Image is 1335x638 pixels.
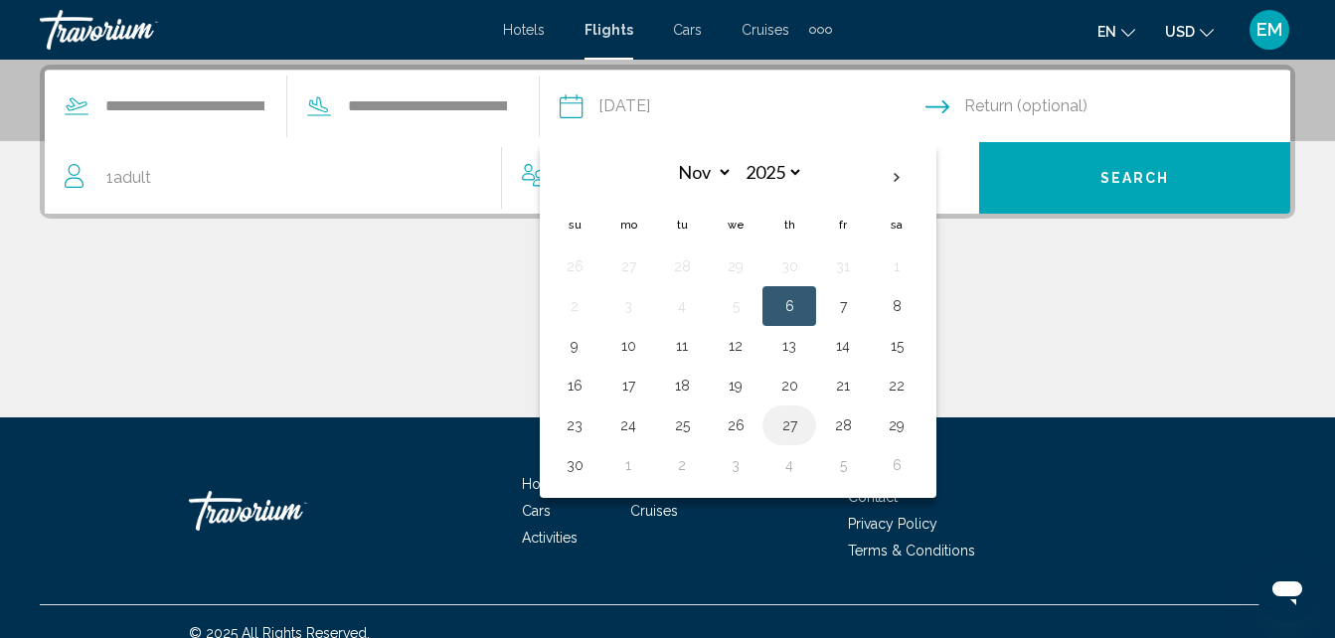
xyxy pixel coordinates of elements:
a: Cars [522,503,551,519]
button: Extra navigation items [809,14,832,46]
a: Cruises [630,503,678,519]
button: Day 21 [827,372,859,399]
button: Day 19 [720,372,751,399]
button: Next month [870,155,923,201]
button: Travelers: 1 adult, 0 children [45,142,979,214]
button: Day 26 [720,411,751,439]
button: Day 4 [666,292,698,320]
button: Day 25 [666,411,698,439]
a: Flights [584,22,633,38]
button: Day 31 [827,252,859,280]
button: Day 1 [881,252,913,280]
button: Day 27 [612,252,644,280]
span: en [1097,24,1116,40]
button: Day 5 [720,292,751,320]
button: Day 10 [612,332,644,360]
button: Day 18 [666,372,698,399]
iframe: Button to launch messaging window [1255,558,1319,622]
button: Day 26 [559,252,590,280]
a: Hotels [522,476,564,492]
span: 1 [106,164,151,192]
button: Day 6 [881,451,913,479]
button: Day 28 [666,252,698,280]
button: Day 30 [559,451,590,479]
button: Day 11 [666,332,698,360]
button: Day 4 [773,451,805,479]
button: Day 15 [881,332,913,360]
button: Day 12 [720,332,751,360]
button: Day 29 [881,411,913,439]
button: Day 1 [612,451,644,479]
button: Day 27 [773,411,805,439]
a: Privacy Policy [848,516,937,532]
button: Change language [1097,17,1135,46]
button: User Menu [1244,9,1295,51]
button: Day 30 [773,252,805,280]
span: EM [1256,20,1282,40]
button: Day 28 [827,411,859,439]
a: Terms & Conditions [848,543,975,558]
button: Day 17 [612,372,644,399]
button: Day 20 [773,372,805,399]
button: Day 3 [612,292,644,320]
span: USD [1165,24,1195,40]
button: Day 14 [827,332,859,360]
button: Day 22 [881,372,913,399]
button: Day 8 [881,292,913,320]
a: Travorium [40,10,483,50]
button: Day 16 [559,372,590,399]
select: Select month [668,155,733,190]
button: Day 2 [559,292,590,320]
div: Search widget [45,70,1290,214]
a: Cars [673,22,702,38]
button: Search [979,142,1290,214]
a: Travorium [189,481,388,541]
button: Day 9 [559,332,590,360]
button: Day 3 [720,451,751,479]
span: Adult [113,168,151,187]
button: Day 6 [773,292,805,320]
select: Select year [739,155,803,190]
button: Day 13 [773,332,805,360]
button: Day 23 [559,411,590,439]
button: Day 2 [666,451,698,479]
button: Day 5 [827,451,859,479]
a: Cruises [742,22,789,38]
button: Change currency [1165,17,1214,46]
span: Search [1100,171,1170,187]
a: Hotels [503,22,545,38]
button: Day 29 [720,252,751,280]
button: Return date [925,71,1291,142]
button: Day 24 [612,411,644,439]
button: Depart date: Nov 6, 2025 [560,71,925,142]
button: Day 7 [827,292,859,320]
a: Activities [522,530,578,546]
